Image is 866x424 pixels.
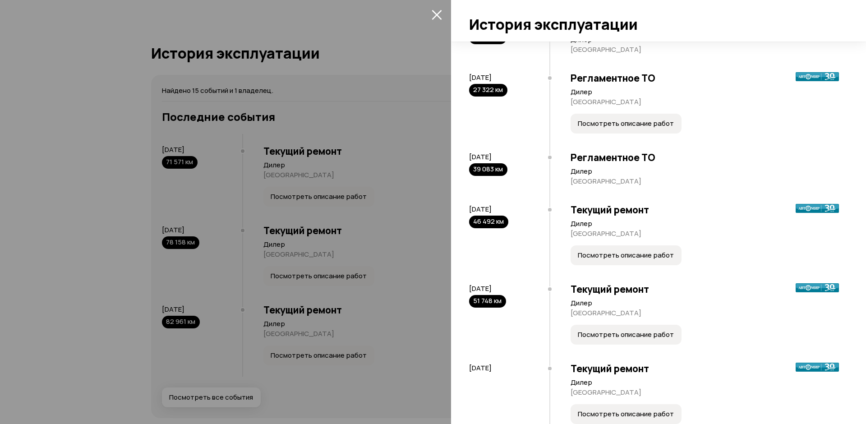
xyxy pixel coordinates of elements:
button: Посмотреть описание работ [571,325,682,345]
h3: Текущий ремонт [571,363,839,374]
h3: Текущий ремонт [571,283,839,295]
h3: Регламентное ТО [571,72,839,84]
p: Дилер [571,378,839,387]
span: [DATE] [469,284,492,293]
p: Дилер [571,167,839,176]
span: Посмотреть описание работ [578,410,674,419]
span: Посмотреть описание работ [578,251,674,260]
button: Посмотреть описание работ [571,245,682,265]
h3: Текущий ремонт [571,204,839,216]
span: [DATE] [469,152,492,161]
img: logo [796,283,839,292]
div: 39 083 км [469,163,507,176]
img: logo [796,363,839,372]
button: Посмотреть описание работ [571,404,682,424]
span: [DATE] [469,363,492,373]
span: Посмотреть описание работ [578,330,674,339]
p: [GEOGRAPHIC_DATA] [571,45,839,54]
p: [GEOGRAPHIC_DATA] [571,309,839,318]
span: [DATE] [469,204,492,214]
p: [GEOGRAPHIC_DATA] [571,229,839,238]
p: [GEOGRAPHIC_DATA] [571,177,839,186]
p: Дилер [571,88,839,97]
button: закрыть [429,7,444,22]
button: Посмотреть описание работ [571,114,682,134]
p: Дилер [571,299,839,308]
span: Посмотреть описание работ [578,119,674,128]
div: 46 492 км [469,216,508,228]
div: 51 748 км [469,295,506,308]
p: [GEOGRAPHIC_DATA] [571,388,839,397]
img: logo [796,204,839,213]
p: Дилер [571,219,839,228]
span: [DATE] [469,73,492,82]
div: 27 322 км [469,84,507,97]
p: [GEOGRAPHIC_DATA] [571,97,839,106]
h3: Регламентное ТО [571,152,839,163]
img: logo [796,72,839,81]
